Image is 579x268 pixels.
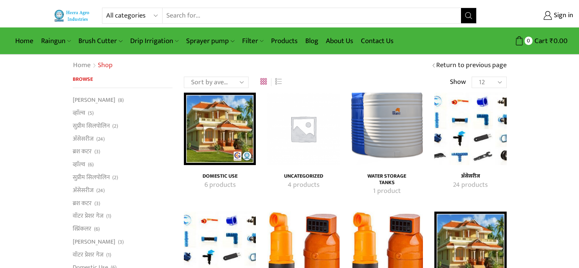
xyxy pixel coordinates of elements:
img: Uncategorized [267,93,339,165]
a: ब्रश कटर [73,197,92,210]
nav: Breadcrumb [73,61,113,71]
span: (3) [94,148,100,156]
a: Visit product category Domestic Use [184,93,256,165]
a: Drip Irrigation [126,32,182,50]
img: अ‍ॅसेसरीज [434,93,506,165]
span: 0 [525,37,533,45]
a: Visit product category अ‍ॅसेसरीज [434,93,506,165]
h4: Domestic Use [192,173,247,180]
span: (1) [106,212,111,220]
span: (2) [112,174,118,181]
a: अ‍ॅसेसरीज [73,132,94,145]
a: Sign in [488,9,573,22]
a: 0 Cart ₹0.00 [484,34,568,48]
a: सुप्रीम सिलपोलिन [73,119,110,132]
img: Water Storage Tanks [351,93,423,165]
a: Filter [238,32,267,50]
span: Show [450,77,466,87]
a: अ‍ॅसेसरीज [73,184,94,197]
a: Visit product category अ‍ॅसेसरीज [443,180,498,190]
a: Blog [301,32,322,50]
span: (8) [118,96,124,104]
span: ₹ [550,35,553,47]
a: वॉटर प्रेशर गेज [73,210,104,223]
a: Brush Cutter [75,32,126,50]
span: (24) [96,187,105,194]
mark: 1 product [373,186,401,196]
a: Visit product category Water Storage Tanks [359,186,415,196]
h1: Shop [98,61,113,70]
a: Visit product category Uncategorized [276,173,331,180]
a: Home [73,61,91,71]
a: [PERSON_NAME] [73,96,115,106]
h4: अ‍ॅसेसरीज [443,173,498,180]
a: Visit product category Water Storage Tanks [351,93,423,165]
a: [PERSON_NAME] [73,235,115,248]
button: Search button [461,8,476,23]
bdi: 0.00 [550,35,568,47]
a: व्हाॅल्व [73,107,85,120]
img: Domestic Use [184,93,256,165]
a: Home [11,32,37,50]
a: Sprayer pump [182,32,238,50]
a: Visit product category अ‍ॅसेसरीज [443,173,498,180]
span: (6) [88,161,94,169]
a: Visit product category Domestic Use [192,180,247,190]
h4: Uncategorized [276,173,331,180]
a: वॉटर प्रेशर गेज [73,248,104,261]
span: (2) [112,122,118,130]
mark: 24 products [453,180,488,190]
a: Contact Us [357,32,397,50]
a: स्प्रिंकलर [73,223,91,236]
a: Products [267,32,301,50]
span: (3) [94,200,100,207]
select: Shop order [184,77,249,88]
mark: 4 products [288,180,319,190]
span: (24) [96,135,105,143]
a: Visit product category Uncategorized [267,93,339,165]
a: सुप्रीम सिलपोलिन [73,171,110,184]
span: Browse [73,75,93,83]
a: Visit product category Uncategorized [276,180,331,190]
h4: Water Storage Tanks [359,173,415,186]
a: Visit product category Water Storage Tanks [359,173,415,186]
a: Return to previous page [436,61,507,71]
span: (5) [88,109,94,117]
a: ब्रश कटर [73,145,92,158]
mark: 6 products [204,180,236,190]
span: Cart [533,36,548,46]
input: Search for... [163,8,461,23]
span: (6) [94,225,100,233]
span: (3) [118,238,124,246]
a: व्हाॅल्व [73,158,85,171]
a: Visit product category Domestic Use [192,173,247,180]
span: Sign in [552,11,573,21]
a: About Us [322,32,357,50]
a: Raingun [37,32,75,50]
span: (1) [106,251,111,259]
